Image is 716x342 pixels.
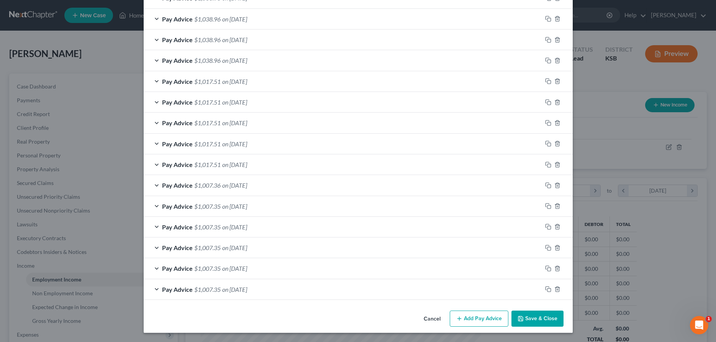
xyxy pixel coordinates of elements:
span: Pay Advice [162,203,193,210]
span: $1,038.96 [194,57,221,64]
span: on [DATE] [222,140,247,147]
span: $1,007.35 [194,223,221,231]
span: $1,017.51 [194,161,221,168]
span: Pay Advice [162,223,193,231]
span: $1,007.36 [194,182,221,189]
span: $1,007.35 [194,203,221,210]
span: on [DATE] [222,119,247,126]
span: $1,038.96 [194,36,221,43]
button: Save & Close [511,311,564,327]
span: on [DATE] [222,265,247,272]
span: on [DATE] [222,15,247,23]
span: on [DATE] [222,36,247,43]
span: Pay Advice [162,286,193,293]
iframe: Intercom live chat [690,316,708,334]
span: $1,017.51 [194,98,221,106]
span: on [DATE] [222,223,247,231]
span: Pay Advice [162,15,193,23]
span: $1,007.35 [194,286,221,293]
span: on [DATE] [222,98,247,106]
span: Pay Advice [162,36,193,43]
span: Pay Advice [162,265,193,272]
span: Pay Advice [162,57,193,64]
span: Pay Advice [162,161,193,168]
span: on [DATE] [222,286,247,293]
span: $1,038.96 [194,15,221,23]
button: Add Pay Advice [450,311,508,327]
span: on [DATE] [222,57,247,64]
span: on [DATE] [222,182,247,189]
span: $1,017.51 [194,78,221,85]
span: on [DATE] [222,78,247,85]
span: Pay Advice [162,98,193,106]
span: Pay Advice [162,244,193,251]
span: Pay Advice [162,119,193,126]
span: $1,017.51 [194,140,221,147]
span: 1 [706,316,712,322]
span: Pay Advice [162,182,193,189]
span: $1,007.35 [194,244,221,251]
span: on [DATE] [222,161,247,168]
button: Cancel [418,311,447,327]
span: on [DATE] [222,244,247,251]
span: on [DATE] [222,203,247,210]
span: Pay Advice [162,78,193,85]
span: $1,017.51 [194,119,221,126]
span: $1,007.35 [194,265,221,272]
span: Pay Advice [162,140,193,147]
